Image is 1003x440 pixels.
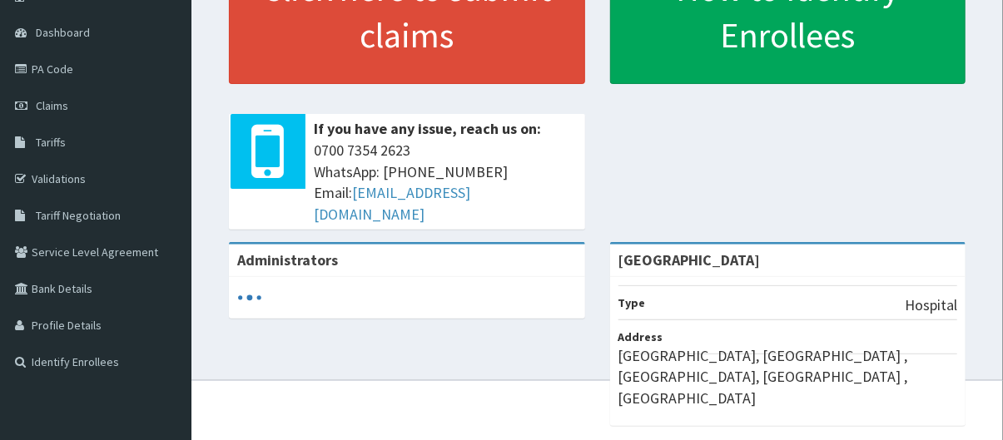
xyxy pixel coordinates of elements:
span: Tariffs [36,135,66,150]
span: Dashboard [36,25,90,40]
a: [EMAIL_ADDRESS][DOMAIN_NAME] [314,183,470,224]
p: Hospital [905,294,957,316]
span: Claims [36,98,68,113]
b: Type [618,295,646,310]
b: If you have any issue, reach us on: [314,119,541,138]
p: [GEOGRAPHIC_DATA], [GEOGRAPHIC_DATA] , [GEOGRAPHIC_DATA], [GEOGRAPHIC_DATA] , [GEOGRAPHIC_DATA] [618,345,958,409]
b: Administrators [237,250,338,269]
b: Address [618,329,663,344]
span: Tariff Negotiation [36,208,121,223]
svg: audio-loading [237,285,262,310]
strong: [GEOGRAPHIC_DATA] [618,250,761,269]
span: 0700 7354 2623 WhatsApp: [PHONE_NUMBER] Email: [314,140,577,225]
